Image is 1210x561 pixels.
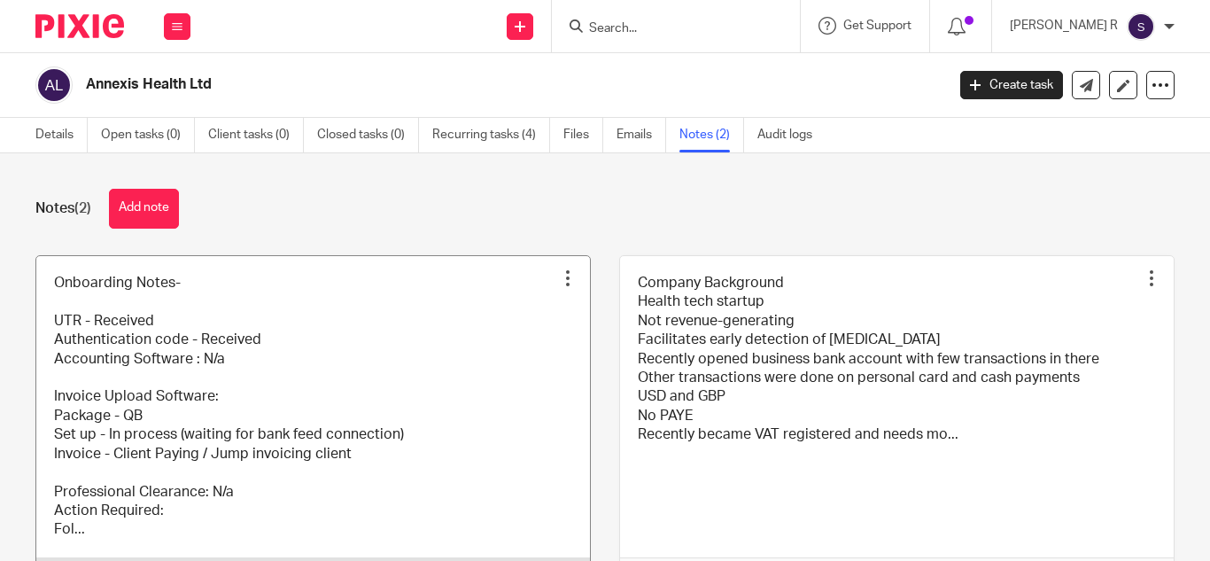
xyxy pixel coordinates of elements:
img: svg%3E [35,66,73,104]
img: Pixie [35,14,124,38]
p: [PERSON_NAME] R [1010,17,1118,35]
a: Recurring tasks (4) [432,118,550,152]
a: Closed tasks (0) [317,118,419,152]
a: Edit client [1109,71,1137,99]
a: Details [35,118,88,152]
a: Client tasks (0) [208,118,304,152]
a: Notes (2) [679,118,744,152]
h1: Notes [35,199,91,218]
input: Search [587,21,747,37]
a: Files [563,118,603,152]
span: (2) [74,201,91,215]
img: svg%3E [1127,12,1155,41]
a: Emails [617,118,666,152]
a: Send new email [1072,71,1100,99]
h2: Annexis Health Ltd [86,75,764,94]
a: Audit logs [757,118,826,152]
a: Open tasks (0) [101,118,195,152]
a: Create task [960,71,1063,99]
span: Get Support [843,19,911,32]
button: Add note [109,189,179,229]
